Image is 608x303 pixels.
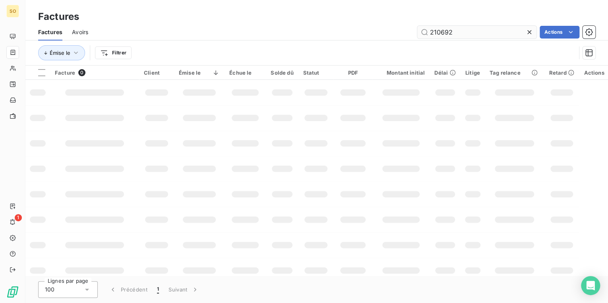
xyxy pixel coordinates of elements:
[78,69,85,76] span: 0
[338,69,367,76] div: PDF
[540,26,579,39] button: Actions
[417,26,536,39] input: Rechercher
[179,69,220,76] div: Émise le
[229,69,261,76] div: Échue le
[55,69,75,76] span: Facture
[581,276,600,295] div: Open Intercom Messenger
[303,69,329,76] div: Statut
[465,69,480,76] div: Litige
[38,28,62,36] span: Factures
[434,69,456,76] div: Délai
[104,281,152,298] button: Précédent
[549,69,574,76] div: Retard
[72,28,88,36] span: Avoirs
[45,286,54,293] span: 100
[490,69,540,76] div: Tag relance
[271,69,293,76] div: Solde dû
[6,286,19,298] img: Logo LeanPay
[152,281,164,298] button: 1
[6,5,19,17] div: SO
[38,45,85,60] button: Émise le
[50,50,70,56] span: Émise le
[377,69,425,76] div: Montant initial
[157,286,159,293] span: 1
[144,69,169,76] div: Client
[38,10,79,24] h3: Factures
[15,214,22,221] span: 1
[95,46,132,59] button: Filtrer
[584,69,604,76] div: Actions
[164,281,204,298] button: Suivant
